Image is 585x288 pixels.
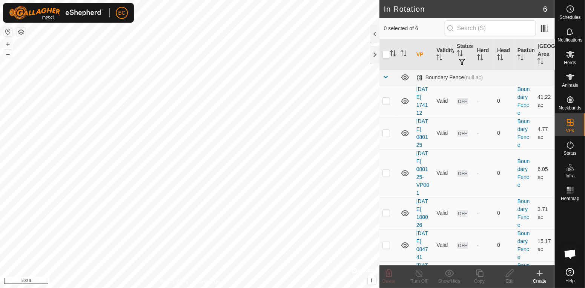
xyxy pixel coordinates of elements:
[197,278,220,285] a: Contact Us
[534,39,555,70] th: [GEOGRAPHIC_DATA] Area
[559,15,580,20] span: Schedules
[525,278,555,285] div: Create
[477,55,483,62] p-sorticon: Activate to sort
[416,86,428,116] a: [DATE] 174112
[433,197,454,229] td: Valid
[384,5,543,14] h2: In Rotation
[477,241,491,249] div: -
[9,6,103,20] img: Gallagher Logo
[464,74,483,80] span: (null ac)
[416,74,483,81] div: Boundary Fence
[494,39,514,70] th: Head
[534,149,555,197] td: 6.05 ac
[3,40,12,49] button: +
[494,149,514,197] td: 0
[494,117,514,149] td: 0
[562,83,578,88] span: Animals
[517,198,530,228] a: Boundary Fence
[160,278,188,285] a: Privacy Policy
[457,170,468,177] span: OFF
[368,276,376,285] button: i
[457,130,468,137] span: OFF
[17,28,26,37] button: Map Layers
[565,174,574,178] span: Infra
[416,230,428,260] a: [DATE] 084741
[543,3,547,15] span: 6
[457,98,468,105] span: OFF
[416,150,429,196] a: [DATE] 080125-VP001
[565,279,575,283] span: Help
[401,51,407,57] p-sorticon: Activate to sort
[371,277,372,283] span: i
[564,60,576,65] span: Herds
[564,151,576,156] span: Status
[566,128,574,133] span: VPs
[494,278,525,285] div: Edit
[477,209,491,217] div: -
[433,85,454,117] td: Valid
[477,129,491,137] div: -
[3,49,12,59] button: –
[433,39,454,70] th: Validity
[558,38,582,42] span: Notifications
[494,197,514,229] td: 0
[534,85,555,117] td: 41.22 ac
[477,97,491,105] div: -
[434,278,464,285] div: Show/Hide
[433,229,454,261] td: Valid
[382,279,396,284] span: Delete
[494,85,514,117] td: 0
[436,55,442,62] p-sorticon: Activate to sort
[497,55,503,62] p-sorticon: Activate to sort
[517,118,530,148] a: Boundary Fence
[445,20,536,36] input: Search (S)
[517,230,530,260] a: Boundary Fence
[559,106,581,110] span: Neckbands
[457,242,468,249] span: OFF
[517,158,530,188] a: Boundary Fence
[118,9,125,17] span: BC
[413,39,434,70] th: VP
[555,265,585,286] a: Help
[457,210,468,217] span: OFF
[534,117,555,149] td: 4.77 ac
[416,118,428,148] a: [DATE] 080125
[390,51,396,57] p-sorticon: Activate to sort
[517,55,524,62] p-sorticon: Activate to sort
[534,197,555,229] td: 3.71 ac
[384,25,445,32] span: 0 selected of 6
[534,229,555,261] td: 15.17 ac
[514,39,535,70] th: Pasture
[477,169,491,177] div: -
[433,117,454,149] td: Valid
[404,278,434,285] div: Turn Off
[454,39,474,70] th: Status
[559,243,582,265] div: Open chat
[517,86,530,116] a: Boundary Fence
[561,196,579,201] span: Heatmap
[494,229,514,261] td: 0
[3,27,12,36] button: Reset Map
[537,59,544,65] p-sorticon: Activate to sort
[464,278,494,285] div: Copy
[433,149,454,197] td: Valid
[416,198,428,228] a: [DATE] 180026
[457,51,463,57] p-sorticon: Activate to sort
[474,39,494,70] th: Herd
